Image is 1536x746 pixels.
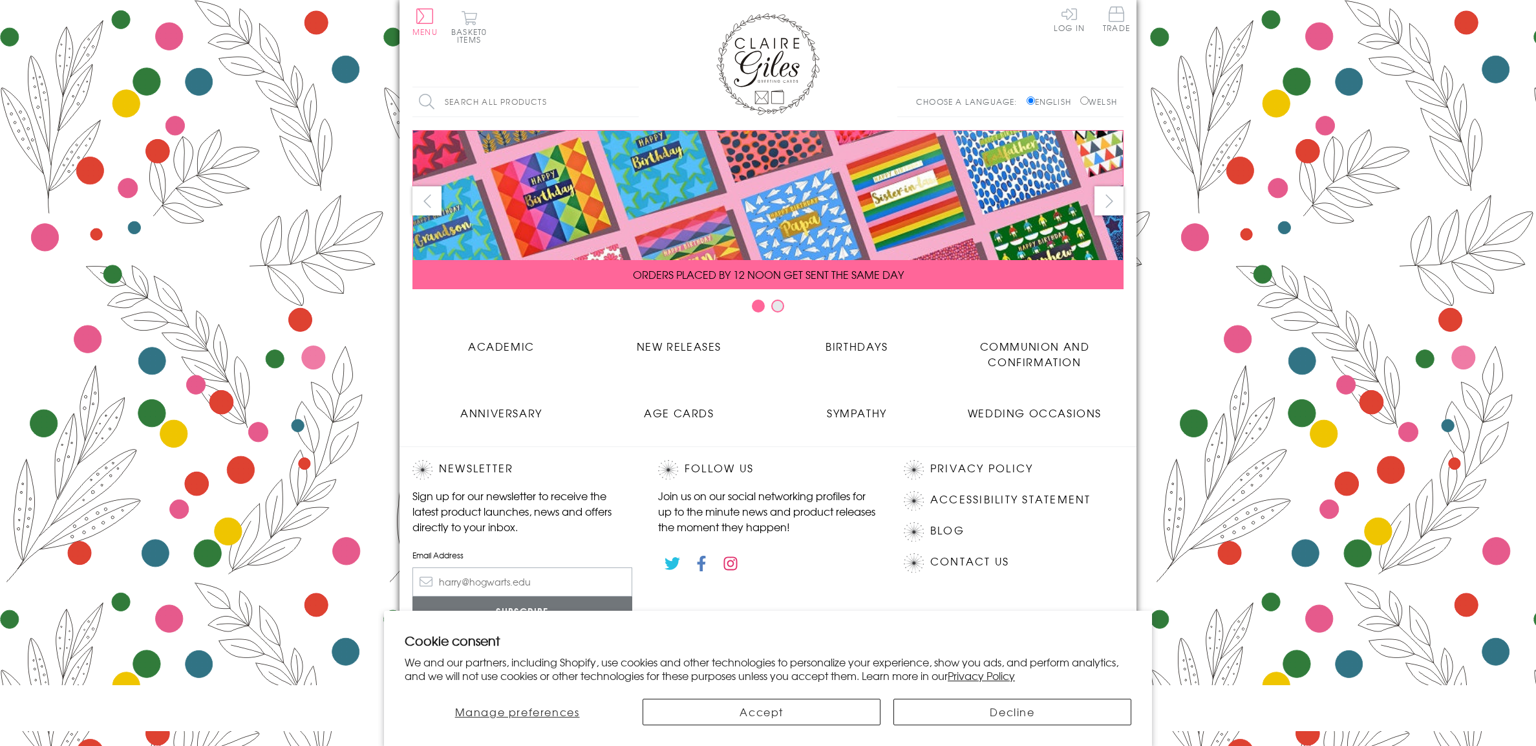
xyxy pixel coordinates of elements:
[412,26,438,38] span: Menu
[1103,6,1130,34] a: Trade
[752,300,765,313] button: Carousel Page 1 (Current Slide)
[930,522,965,540] a: Blog
[590,395,768,421] a: Age Cards
[827,405,887,421] span: Sympathy
[968,405,1102,421] span: Wedding Occasions
[412,186,442,215] button: prev
[930,491,1091,509] a: Accessibility Statement
[1094,186,1124,215] button: next
[412,549,632,561] label: Email Address
[948,668,1015,683] a: Privacy Policy
[826,338,888,354] span: Birthdays
[946,329,1124,369] a: Communion and Confirmation
[451,10,487,43] button: Basket0 items
[405,699,630,725] button: Manage preferences
[412,87,639,116] input: Search all products
[412,395,590,421] a: Anniversary
[405,655,1131,683] p: We and our partners, including Shopify, use cookies and other technologies to personalize your ex...
[457,26,487,45] span: 0 items
[916,96,1024,107] p: Choose a language:
[412,299,1124,319] div: Carousel Pagination
[412,460,632,479] h2: Newsletter
[633,267,904,282] span: ORDERS PLACED BY 12 NOON GET SENT THE SAME DAY
[1080,96,1089,105] input: Welsh
[590,329,768,354] a: New Releases
[412,8,438,36] button: Menu
[644,405,714,421] span: Age Cards
[1103,6,1130,32] span: Trade
[658,460,878,479] h2: Follow Us
[626,87,639,116] input: Search
[405,631,1131,650] h2: Cookie consent
[930,460,1033,477] a: Privacy Policy
[643,699,880,725] button: Accept
[946,395,1124,421] a: Wedding Occasions
[460,405,542,421] span: Anniversary
[658,488,878,534] p: Join us on our social networking profiles for up to the minute news and product releases the mome...
[1054,6,1085,32] a: Log In
[768,329,946,354] a: Birthdays
[1080,96,1117,107] label: Welsh
[1027,96,1078,107] label: English
[893,699,1131,725] button: Decline
[468,338,535,354] span: Academic
[980,338,1090,369] span: Communion and Confirmation
[771,300,784,313] button: Carousel Page 2
[455,704,580,719] span: Manage preferences
[412,329,590,354] a: Academic
[412,567,632,597] input: harry@hogwarts.edu
[930,553,1009,571] a: Contact Us
[637,338,721,354] span: New Releases
[412,597,632,626] input: Subscribe
[716,13,820,115] img: Claire Giles Greetings Cards
[412,488,632,534] p: Sign up for our newsletter to receive the latest product launches, news and offers directly to yo...
[1027,96,1035,105] input: English
[768,395,946,421] a: Sympathy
